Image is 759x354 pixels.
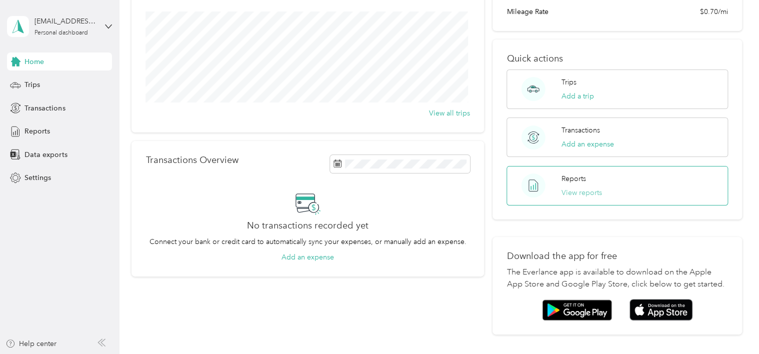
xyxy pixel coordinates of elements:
span: Reports [24,126,50,136]
iframe: Everlance-gr Chat Button Frame [703,298,759,354]
span: Settings [24,172,51,183]
button: View reports [561,187,602,198]
button: Help center [5,338,56,349]
img: App store [629,299,692,320]
button: View all trips [429,108,470,118]
span: Data exports [24,149,67,160]
p: Quick actions [506,53,727,64]
p: Transactions [561,125,600,135]
div: [EMAIL_ADDRESS][DOMAIN_NAME] [34,16,97,26]
p: Connect your bank or credit card to automatically sync your expenses, or manually add an expense. [149,236,466,247]
h2: No transactions recorded yet [247,220,368,231]
div: Personal dashboard [34,30,88,36]
button: Add an expense [561,139,614,149]
p: Reports [561,173,586,184]
span: Mileage Rate [506,6,548,17]
button: Add an expense [281,252,334,262]
span: $0.70/mi [700,6,728,17]
span: Transactions [24,103,65,113]
span: Home [24,56,44,67]
p: Transactions Overview [145,155,238,165]
p: The Everlance app is available to download on the Apple App Store and Google Play Store, click be... [506,266,727,290]
p: Trips [561,77,576,87]
p: Download the app for free [506,251,727,261]
button: Add a trip [561,91,594,101]
img: Google play [542,299,612,320]
span: Trips [24,79,40,90]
